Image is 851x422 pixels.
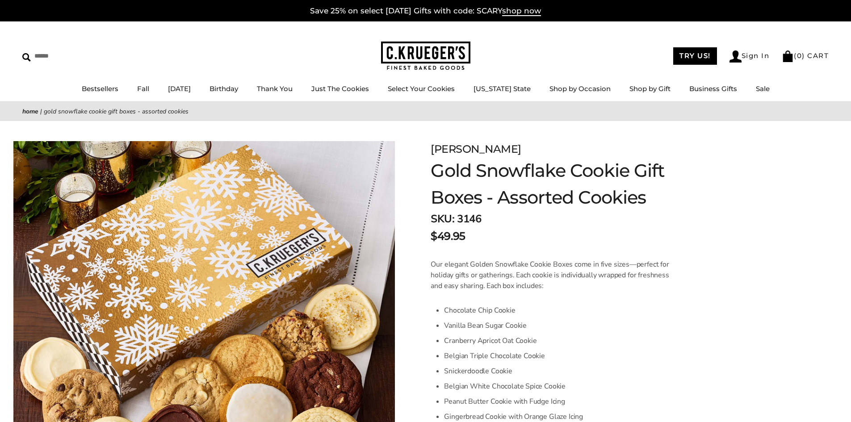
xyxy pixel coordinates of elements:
[168,84,191,93] a: [DATE]
[797,51,802,60] span: 0
[673,47,717,65] a: TRY US!
[729,50,742,63] img: Account
[782,50,794,62] img: Bag
[22,106,829,117] nav: breadcrumbs
[474,84,531,93] a: [US_STATE] State
[137,84,149,93] a: Fall
[729,50,770,63] a: Sign In
[431,157,716,211] h1: Gold Snowflake Cookie Gift Boxes - Assorted Cookies
[502,6,541,16] span: shop now
[388,84,455,93] a: Select Your Cookies
[44,107,189,116] span: Gold Snowflake Cookie Gift Boxes - Assorted Cookies
[22,107,38,116] a: Home
[40,107,42,116] span: |
[444,379,675,394] li: Belgian White Chocolate Spice Cookie
[444,364,675,379] li: Snickerdoodle Cookie
[431,259,675,291] p: Our elegant Golden Snowflake Cookie Boxes come in five sizes—perfect for holiday gifts or gatheri...
[444,348,675,364] li: Belgian Triple Chocolate Cookie
[549,84,611,93] a: Shop by Occasion
[689,84,737,93] a: Business Gifts
[210,84,238,93] a: Birthday
[311,84,369,93] a: Just The Cookies
[22,53,31,62] img: Search
[82,84,118,93] a: Bestsellers
[22,49,129,63] input: Search
[444,318,675,333] li: Vanilla Bean Sugar Cookie
[431,228,465,244] span: $49.95
[782,51,829,60] a: (0) CART
[457,212,481,226] span: 3146
[629,84,671,93] a: Shop by Gift
[381,42,470,71] img: C.KRUEGER'S
[310,6,541,16] a: Save 25% on select [DATE] Gifts with code: SCARYshop now
[444,333,675,348] li: Cranberry Apricot Oat Cookie
[444,303,675,318] li: Chocolate Chip Cookie
[756,84,770,93] a: Sale
[444,394,675,409] li: Peanut Butter Cookie with Fudge Icing
[431,212,454,226] strong: SKU:
[431,141,716,157] div: [PERSON_NAME]
[257,84,293,93] a: Thank You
